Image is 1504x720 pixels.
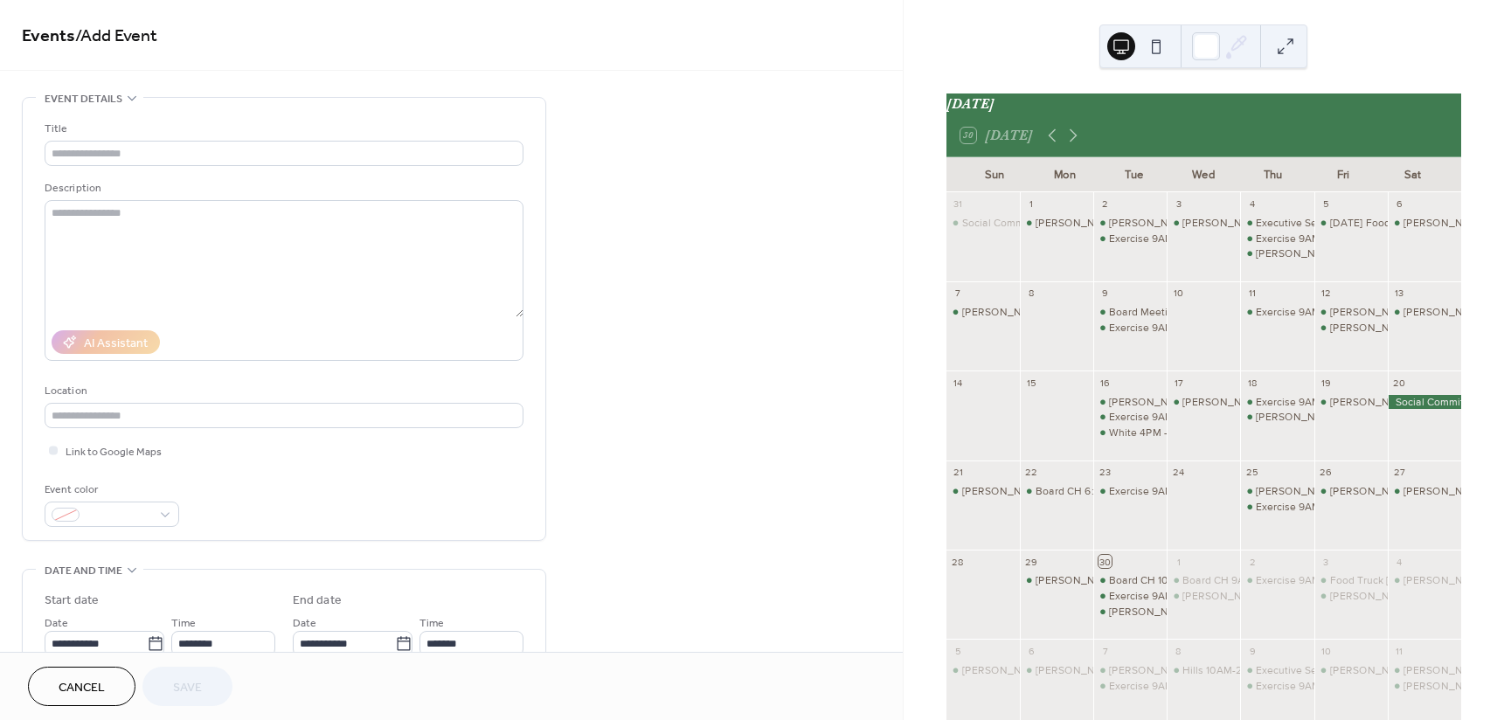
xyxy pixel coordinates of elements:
[1240,410,1313,425] div: Matthews CH 2-9PM
[962,484,1069,499] div: [PERSON_NAME] 12-5
[1330,305,1459,320] div: [PERSON_NAME] 6PM -CL
[952,466,965,479] div: 21
[1093,663,1167,678] div: Cupp 11AM-4PM
[1240,484,1313,499] div: Eaton 12PM-4PM
[1172,644,1185,657] div: 8
[1314,321,1388,336] div: Gardner 1-6pm
[1020,573,1093,588] div: Beyer 1PM - 5PM
[1314,484,1388,499] div: Farley 3:30-5pm
[1172,197,1185,211] div: 3
[1025,466,1038,479] div: 22
[1093,216,1167,231] div: Cupp 11AM-4PM
[1330,589,1454,604] div: [PERSON_NAME] 7:30-CL
[1168,157,1238,192] div: Wed
[1256,663,1393,678] div: Executive Session 6PM-9PM
[952,644,965,657] div: 5
[1172,555,1185,568] div: 1
[1314,395,1388,410] div: Gardner 12PM - CL
[1393,466,1406,479] div: 27
[1109,663,1244,678] div: [PERSON_NAME] 11AM-4PM
[1245,376,1258,389] div: 18
[1109,605,1233,620] div: [PERSON_NAME] 5-Close
[1036,573,1173,588] div: [PERSON_NAME] 1PM - 5PM
[1109,426,1196,440] div: White 4PM - 10PM
[946,484,1020,499] div: Gardner 12-5
[1240,500,1313,515] div: Exercise 9AM-10AM
[1093,232,1167,246] div: Exercise 9AM-10AM
[293,614,316,633] span: Date
[1182,216,1320,231] div: [PERSON_NAME] 12PM-4PM
[45,120,520,138] div: Title
[1320,287,1333,300] div: 12
[952,197,965,211] div: 31
[1320,555,1333,568] div: 3
[293,592,342,610] div: End date
[1099,466,1112,479] div: 23
[1109,232,1203,246] div: Exercise 9AM-10AM
[1167,589,1240,604] div: Eaton 12PM-4PM
[1393,644,1406,657] div: 11
[1172,376,1185,389] div: 17
[1314,573,1388,588] div: Food Truck Friday: Clubhouse/Picnic 5PM-7:30PM
[1109,321,1203,336] div: Exercise 9AM-10AM
[952,287,965,300] div: 7
[1245,555,1258,568] div: 2
[171,614,196,633] span: Time
[1093,484,1167,499] div: Exercise 9AM-10AM
[45,179,520,197] div: Description
[1099,555,1112,568] div: 30
[1036,484,1133,499] div: Board CH 6:00-9PM
[28,667,135,706] button: Cancel
[1256,573,1350,588] div: Exercise 9AM-10AM
[1172,466,1185,479] div: 24
[1029,157,1099,192] div: Mon
[1099,157,1169,192] div: Tue
[1393,197,1406,211] div: 6
[1099,644,1112,657] div: 7
[1314,216,1388,231] div: Friday Food Truck 5:00PM - 7:30PM
[1388,573,1461,588] div: Obert 8AM-CL
[1093,573,1167,588] div: Board CH 10AM - 2PM
[45,562,122,580] span: Date and time
[1240,232,1313,246] div: Exercise 9AM-10AM
[1109,484,1203,499] div: Exercise 9AM-10AM
[1245,197,1258,211] div: 4
[1240,573,1313,588] div: Exercise 9AM-10AM
[1025,555,1038,568] div: 29
[1256,232,1350,246] div: Exercise 9AM-10AM
[1167,395,1240,410] div: Eaton 12PM-4PM
[1109,395,1247,410] div: [PERSON_NAME] 12PM-4PM
[1388,679,1461,694] div: McConnell CH 9AM - 1PM
[952,376,965,389] div: 14
[1240,305,1313,320] div: Exercise 9AM-10AM
[1320,466,1333,479] div: 26
[1393,555,1406,568] div: 4
[1320,197,1333,211] div: 5
[960,157,1030,192] div: Sun
[1388,663,1461,678] div: Bryan 1PM - CL
[1167,573,1240,588] div: Board CH 9AM - 12PM
[1109,679,1203,694] div: Exercise 9AM-10AM
[1093,679,1167,694] div: Exercise 9AM-10AM
[1245,644,1258,657] div: 9
[1256,500,1350,515] div: Exercise 9AM-10AM
[419,614,444,633] span: Time
[1020,663,1093,678] div: Obert 8AM-CL
[1308,157,1378,192] div: Fri
[1109,410,1203,425] div: Exercise 9AM-10AM
[1330,663,1439,678] div: [PERSON_NAME] 8-CL
[1182,663,1258,678] div: Hills 10AM-2PM
[1256,679,1350,694] div: Exercise 9AM-10AM
[1036,663,1161,678] div: [PERSON_NAME] 8AM-CL
[1093,321,1167,336] div: Exercise 9AM-10AM
[1093,395,1167,410] div: Cupp 12PM-4PM
[946,216,1020,231] div: Social Committee CH 4-6PM
[1109,305,1230,320] div: Board Meeting 5PM-9PM
[1025,644,1038,657] div: 6
[1240,679,1313,694] div: Exercise 9AM-10AM
[1314,663,1388,678] div: Woelk CH 8-CL
[1256,246,1406,261] div: [PERSON_NAME] 2:30-5:30PM
[1314,305,1388,320] div: Donadio Ch 6PM -CL
[66,443,162,461] span: Link to Google Maps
